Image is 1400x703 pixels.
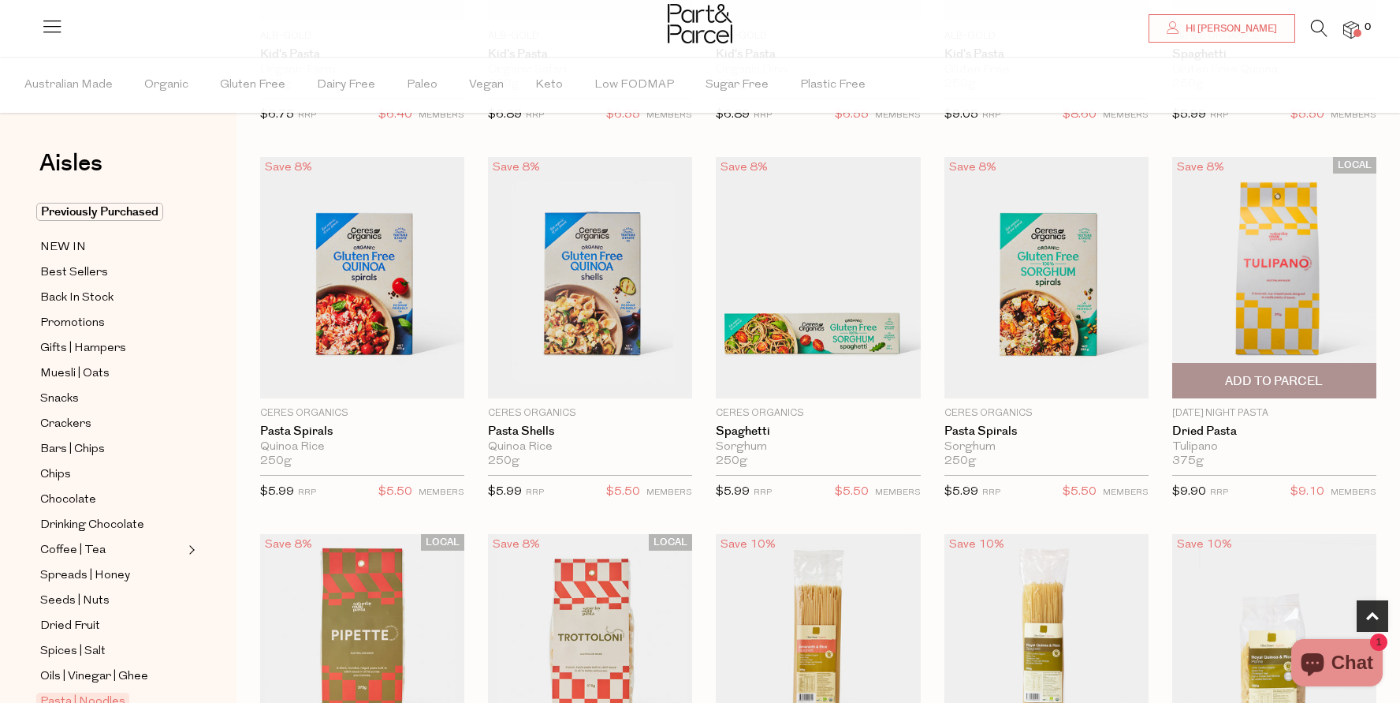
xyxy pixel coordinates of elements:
[40,541,106,560] span: Coffee | Tea
[40,490,184,510] a: Chocolate
[800,58,866,113] span: Plastic Free
[944,406,1149,421] p: Ceres Organics
[754,111,772,120] small: RRP
[40,314,105,333] span: Promotions
[40,641,184,661] a: Spices | Salt
[40,289,114,308] span: Back In Stock
[40,440,105,459] span: Bars | Chips
[535,58,563,113] span: Keto
[220,58,285,113] span: Gluten Free
[1063,105,1097,125] span: $8.60
[716,440,920,454] div: Sorghum
[1172,157,1229,178] div: Save 8%
[260,534,317,555] div: Save 8%
[716,406,920,421] p: Ceres Organics
[39,146,102,181] span: Aisles
[1149,14,1295,43] a: Hi [PERSON_NAME]
[40,414,184,434] a: Crackers
[36,203,163,221] span: Previously Purchased
[944,109,978,121] span: $9.05
[40,667,184,686] a: Oils | Vinegar | Ghee
[40,390,79,409] span: Snacks
[1333,157,1376,174] span: LOCAL
[668,4,732,43] img: Part&Parcel
[40,339,126,358] span: Gifts | Hampers
[1290,482,1324,503] span: $9.10
[1172,157,1376,398] img: Dried Pasta
[1172,440,1376,454] div: Tulipano
[875,111,921,120] small: MEMBERS
[1331,111,1376,120] small: MEMBERS
[260,157,464,398] img: Pasta Spirals
[488,109,522,121] span: $6.89
[40,567,130,585] span: Spreads | Honey
[40,364,184,383] a: Muesli | Oats
[1172,406,1376,421] p: [DATE] Night Pasta
[716,454,747,469] span: 250g
[1172,486,1206,498] span: $9.90
[754,488,772,497] small: RRP
[40,491,96,510] span: Chocolate
[40,263,184,282] a: Best Sellers
[716,157,920,398] img: Spaghetti
[40,338,184,358] a: Gifts | Hampers
[1343,21,1359,38] a: 0
[982,488,1000,497] small: RRP
[40,515,184,535] a: Drinking Chocolate
[944,424,1149,439] a: Pasta Spirals
[260,424,464,439] a: Pasta Spirals
[1103,111,1149,120] small: MEMBERS
[184,540,195,559] button: Expand/Collapse Coffee | Tea
[944,534,1009,555] div: Save 10%
[40,365,110,383] span: Muesli | Oats
[260,486,294,498] span: $5.99
[716,157,773,178] div: Save 8%
[260,440,464,454] div: Quinoa Rice
[649,534,692,551] span: LOCAL
[646,488,692,497] small: MEMBERS
[1103,488,1149,497] small: MEMBERS
[260,454,292,469] span: 250g
[606,105,640,125] span: $6.55
[526,111,544,120] small: RRP
[835,105,869,125] span: $6.55
[40,313,184,333] a: Promotions
[488,440,692,454] div: Quinoa Rice
[1210,111,1228,120] small: RRP
[407,58,438,113] span: Paleo
[1182,22,1277,36] span: Hi [PERSON_NAME]
[944,157,1149,398] img: Pasta Spirals
[40,389,184,409] a: Snacks
[646,111,692,120] small: MEMBERS
[1172,363,1376,398] button: Add To Parcel
[40,566,184,585] a: Spreads | Honey
[40,288,184,308] a: Back In Stock
[419,488,464,497] small: MEMBERS
[40,237,184,257] a: NEW IN
[706,58,769,113] span: Sugar Free
[606,482,640,503] span: $5.50
[298,488,316,497] small: RRP
[260,406,464,421] p: Ceres Organics
[944,440,1149,454] div: Sorghum
[488,157,692,398] img: Pasta Shells
[835,482,869,503] span: $5.50
[1063,482,1097,503] span: $5.50
[40,591,184,611] a: Seeds | Nuts
[469,58,504,113] span: Vegan
[1172,534,1237,555] div: Save 10%
[488,406,692,421] p: Ceres Organics
[944,486,978,498] span: $5.99
[40,466,71,484] span: Chips
[39,151,102,191] a: Aisles
[716,534,780,555] div: Save 10%
[944,157,1001,178] div: Save 8%
[526,488,544,497] small: RRP
[40,667,148,686] span: Oils | Vinegar | Ghee
[40,540,184,560] a: Coffee | Tea
[378,482,412,503] span: $5.50
[40,238,86,257] span: NEW IN
[488,424,692,439] a: Pasta Shells
[1172,424,1376,439] a: Dried Pasta
[488,486,522,498] span: $5.99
